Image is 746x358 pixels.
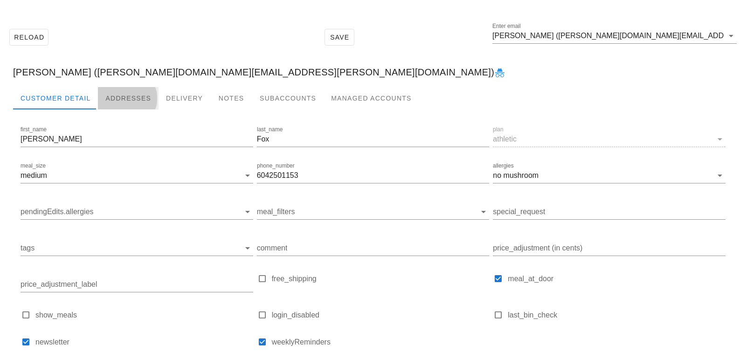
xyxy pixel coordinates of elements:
[272,311,490,320] label: login_disabled
[493,126,504,133] label: plan
[21,204,253,219] div: pendingEdits.allergies
[325,29,354,46] button: Save
[508,311,725,320] label: last_bin_check
[35,311,253,320] label: show_meals
[508,274,725,284] label: meal_at_door
[14,34,44,41] span: Reload
[257,162,295,169] label: phone_number
[329,34,350,41] span: Save
[701,170,712,181] button: Clear allergies
[21,241,253,256] div: tags
[21,126,47,133] label: first_name
[6,57,740,87] div: [PERSON_NAME] ([PERSON_NAME][DOMAIN_NAME][EMAIL_ADDRESS][PERSON_NAME][DOMAIN_NAME])
[98,87,159,109] div: Addresses
[493,171,539,180] div: no mushroom
[492,23,521,30] label: Enter email
[35,338,253,347] label: newsletter
[272,338,490,347] label: weeklyReminders
[493,168,725,183] div: allergiesno mushroom
[21,162,46,169] label: meal_size
[493,132,725,147] div: planathletic
[257,204,490,219] div: meal_filters
[13,87,98,109] div: Customer Detail
[324,87,419,109] div: Managed Accounts
[257,126,283,133] label: last_name
[272,274,490,284] label: free_shipping
[9,29,48,46] button: Reload
[21,171,47,180] div: medium
[21,168,253,183] div: meal_sizemedium
[252,87,324,109] div: Subaccounts
[493,162,514,169] label: allergies
[159,87,210,109] div: Delivery
[210,87,252,109] div: Notes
